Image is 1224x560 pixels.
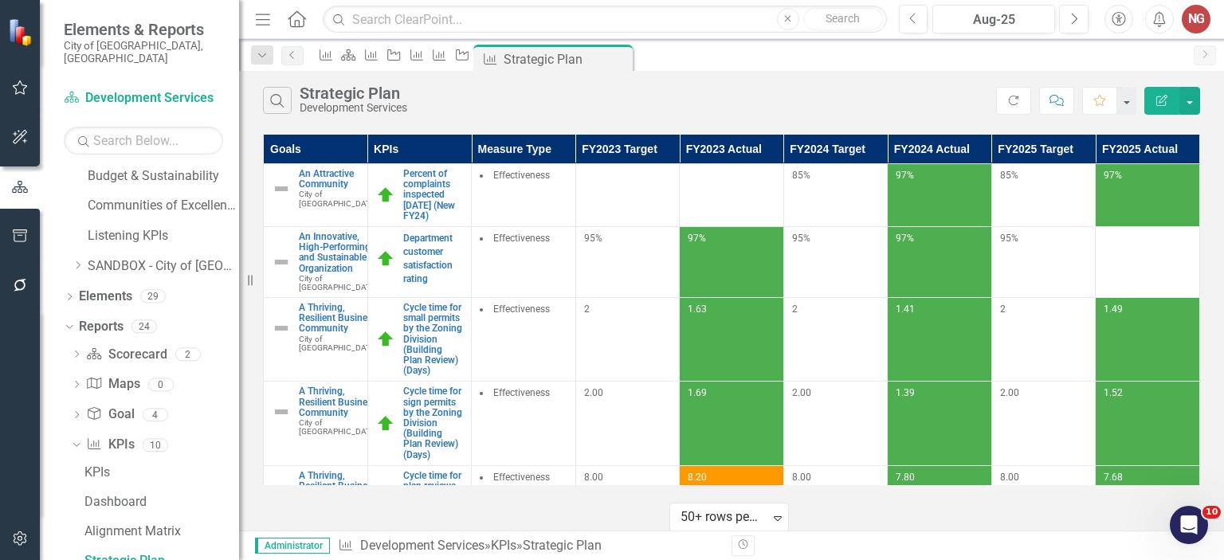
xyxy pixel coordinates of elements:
[79,318,124,336] a: Reports
[299,190,379,207] span: City of [GEOGRAPHIC_DATA]
[299,386,379,418] a: A Thriving, Resilient Business Community
[1000,233,1018,244] span: 95%
[472,164,576,227] td: Double-Click to Edit
[792,387,811,398] span: 2.00
[493,233,550,244] span: Effectiveness
[1000,387,1019,398] span: 2.00
[688,472,707,483] span: 8.20
[584,303,590,315] span: 2
[86,375,139,394] a: Maps
[1104,472,1123,483] span: 7.68
[299,418,379,436] span: City of [GEOGRAPHIC_DATA]
[299,169,379,190] a: An Attractive Community
[472,226,576,297] td: Double-Click to Edit
[1000,170,1018,181] span: 85%
[88,197,239,215] a: Communities of Excellence
[493,303,550,315] span: Effectiveness
[826,12,860,25] span: Search
[1104,387,1123,398] span: 1.52
[84,495,239,509] div: Dashboard
[376,186,395,205] img: On Target
[896,387,915,398] span: 1.39
[472,298,576,382] td: Double-Click to Edit
[64,127,223,155] input: Search Below...
[1182,5,1210,33] button: NG
[472,382,576,465] td: Double-Click to Edit
[272,402,291,421] img: Not Defined
[8,18,36,45] img: ClearPoint Strategy
[896,472,915,483] span: 7.80
[323,6,886,33] input: Search ClearPoint...
[88,167,239,186] a: Budget & Sustainability
[938,10,1049,29] div: Aug-25
[491,538,516,553] a: KPIs
[264,298,368,382] td: Double-Click to Edit Right Click for Context Menu
[84,465,239,480] div: KPIs
[376,330,395,349] img: On Target
[403,232,464,287] a: Department customer satisfaction rating
[299,335,379,352] span: City of [GEOGRAPHIC_DATA]
[299,232,379,274] a: An Innovative, High-Performing and Sustainable Organization
[272,319,291,338] img: Not Defined
[264,382,368,465] td: Double-Click to Edit Right Click for Context Menu
[376,414,395,433] img: On Target
[493,170,550,181] span: Effectiveness
[264,226,368,297] td: Double-Click to Edit Right Click for Context Menu
[255,538,330,554] span: Administrator
[88,257,239,276] a: SANDBOX - City of [GEOGRAPHIC_DATA]
[272,179,291,198] img: Not Defined
[300,102,407,114] div: Development Services
[1170,506,1208,544] iframe: Intercom live chat
[131,320,157,334] div: 24
[175,347,201,361] div: 2
[403,303,464,376] a: Cycle time for small permits by the Zoning Division (Building Plan Review) (Days)
[493,472,550,483] span: Effectiveness
[64,89,223,108] a: Development Services
[79,288,132,306] a: Elements
[367,298,472,382] td: Double-Click to Edit Right Click for Context Menu
[688,303,707,315] span: 1.63
[792,233,810,244] span: 95%
[338,537,720,555] div: » »
[376,249,395,268] img: On Target
[64,20,223,39] span: Elements & Reports
[1000,472,1019,483] span: 8.00
[299,274,379,292] span: City of [GEOGRAPHIC_DATA]
[504,49,629,69] div: Strategic Plan
[148,378,174,391] div: 0
[403,169,464,221] a: Percent of complaints inspected [DATE] (New FY24)
[299,471,379,503] a: A Thriving, Resilient Business Community
[803,8,883,30] button: Search
[360,538,484,553] a: Development Services
[896,170,914,181] span: 97%
[584,387,603,398] span: 2.00
[584,472,603,483] span: 8.00
[88,227,239,245] a: Listening KPIs
[84,524,239,538] div: Alignment Matrix
[688,387,707,398] span: 1.69
[86,405,134,424] a: Goal
[80,489,239,515] a: Dashboard
[403,386,464,460] a: Cycle time for sign permits by the Zoning Division (Building Plan Review) (Days)
[272,253,291,272] img: Not Defined
[264,164,368,227] td: Double-Click to Edit Right Click for Context Menu
[493,387,550,398] span: Effectiveness
[300,84,407,102] div: Strategic Plan
[932,5,1055,33] button: Aug-25
[792,472,811,483] span: 8.00
[80,519,239,544] a: Alignment Matrix
[792,170,810,181] span: 85%
[86,436,134,454] a: KPIs
[140,290,166,303] div: 29
[1202,506,1221,519] span: 10
[792,303,798,315] span: 2
[367,382,472,465] td: Double-Click to Edit Right Click for Context Menu
[896,233,914,244] span: 97%
[299,303,379,335] a: A Thriving, Resilient Business Community
[143,438,168,452] div: 10
[1000,303,1006,315] span: 2
[367,164,472,227] td: Double-Click to Edit Right Click for Context Menu
[584,233,602,244] span: 95%
[896,303,915,315] span: 1.41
